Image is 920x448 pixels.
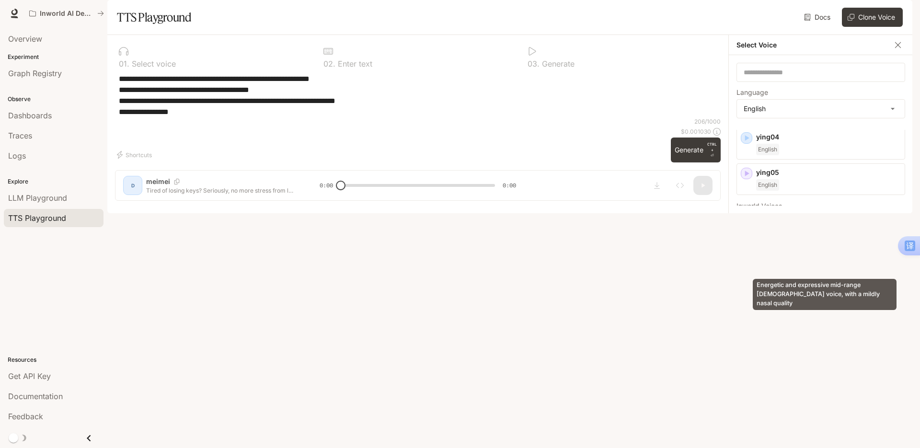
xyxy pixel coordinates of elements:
p: ⏎ [707,141,717,159]
p: 206 / 1000 [694,117,721,126]
p: Select voice [129,60,176,68]
p: 0 1 . [119,60,129,68]
p: ying05 [756,168,901,177]
button: GenerateCTRL +⏎ [671,138,721,162]
a: Docs [802,8,834,27]
p: Inworld AI Demos [40,10,93,18]
h1: TTS Playground [117,8,191,27]
p: Generate [540,60,575,68]
span: English [756,144,779,155]
p: 0 3 . [528,60,540,68]
p: Enter text [335,60,372,68]
p: ying04 [756,132,901,142]
span: English [756,179,779,191]
button: Shortcuts [115,147,156,162]
div: English [737,100,905,118]
p: 0 2 . [323,60,335,68]
button: All workspaces [25,4,108,23]
p: Inworld Voices [736,203,905,209]
button: Clone Voice [842,8,903,27]
p: Language [736,89,768,96]
div: Energetic and expressive mid-range [DEMOGRAPHIC_DATA] voice, with a mildly nasal quality [753,279,897,310]
p: CTRL + [707,141,717,153]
